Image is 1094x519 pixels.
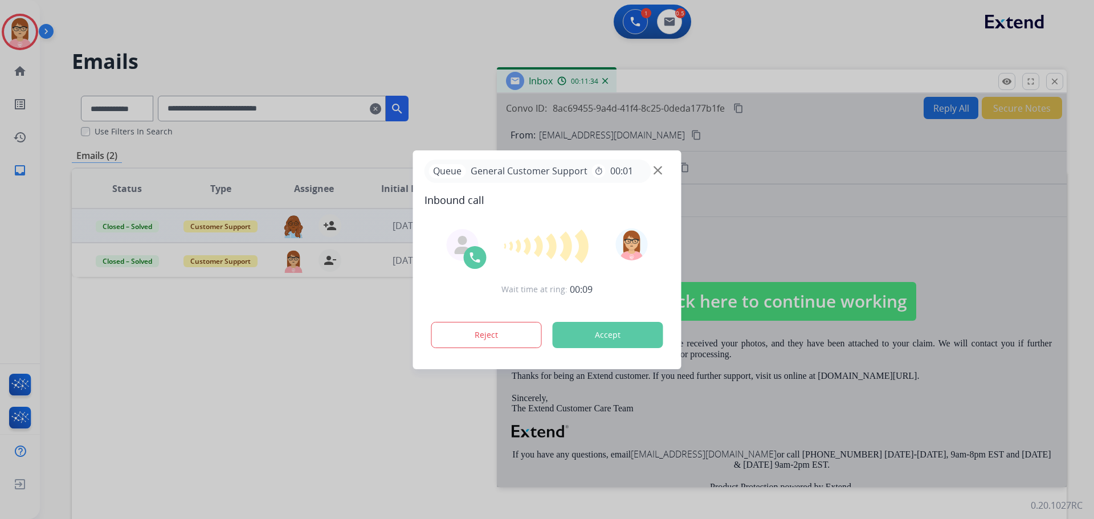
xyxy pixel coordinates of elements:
[466,164,592,178] span: General Customer Support
[594,166,603,175] mat-icon: timer
[424,192,670,208] span: Inbound call
[454,236,472,254] img: agent-avatar
[654,166,662,174] img: close-button
[468,251,482,264] img: call-icon
[501,284,568,295] span: Wait time at ring:
[610,164,633,178] span: 00:01
[570,283,593,296] span: 00:09
[1031,498,1083,512] p: 0.20.1027RC
[431,322,542,348] button: Reject
[615,228,647,260] img: avatar
[553,322,663,348] button: Accept
[429,164,466,178] p: Queue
